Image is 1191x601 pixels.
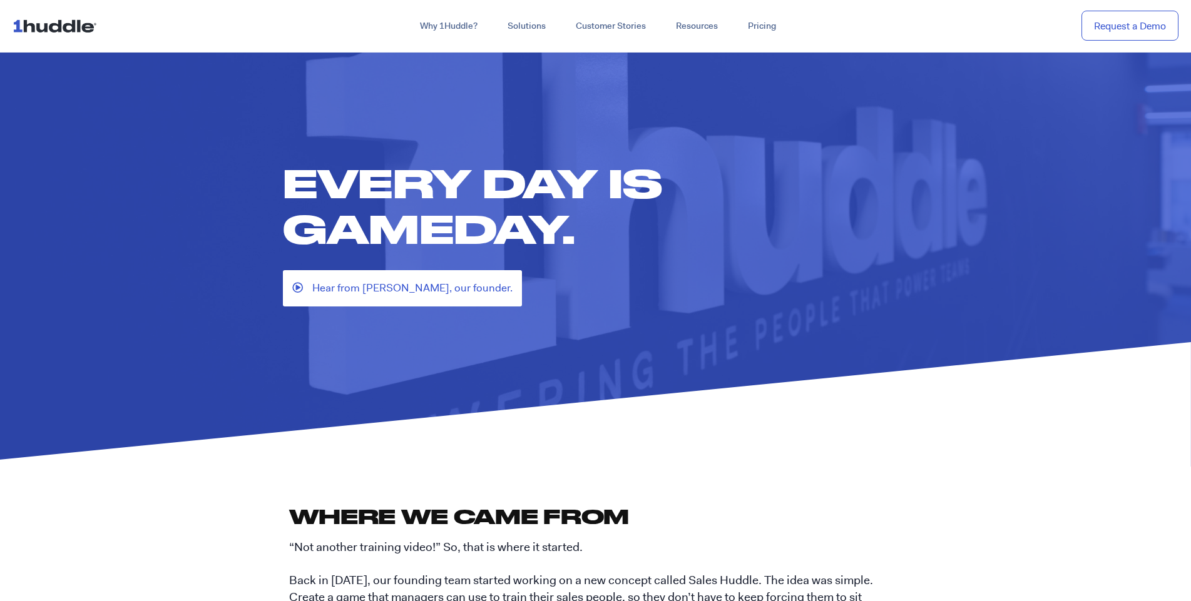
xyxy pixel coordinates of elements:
[405,15,493,38] a: Why 1Huddle?
[561,15,661,38] a: Customer Stories
[283,160,921,251] h1: Every day is gameday.
[1081,11,1178,41] a: Request a Demo
[733,15,791,38] a: Pricing
[312,280,513,296] span: Hear from [PERSON_NAME], our founder.
[13,14,102,38] img: ...
[289,503,902,530] h2: Where we came from
[493,15,561,38] a: Solutions
[661,15,733,38] a: Resources
[283,270,522,306] a: Hear from [PERSON_NAME], our founder.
